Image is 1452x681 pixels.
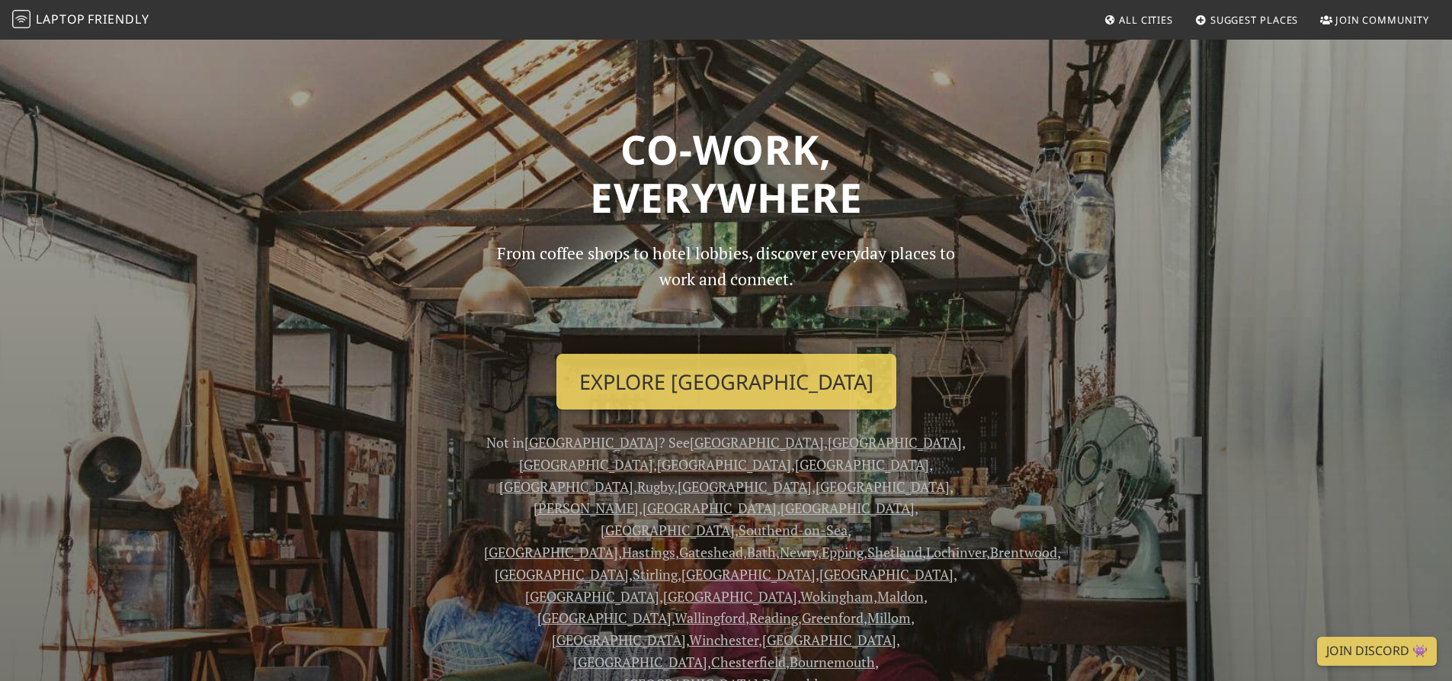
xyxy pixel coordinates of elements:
a: Gateshead [679,543,743,561]
a: Rugby [637,477,674,496]
img: LaptopFriendly [12,10,30,28]
span: Suggest Places [1210,13,1299,27]
a: [GEOGRAPHIC_DATA] [643,499,777,517]
a: Bournemouth [790,653,875,671]
a: Brentwood [990,543,1057,561]
a: [GEOGRAPHIC_DATA] [524,433,659,451]
a: LaptopFriendly LaptopFriendly [12,7,149,34]
a: [GEOGRAPHIC_DATA] [601,521,735,539]
a: Greenford [802,609,864,627]
a: Bath [747,543,776,561]
a: [GEOGRAPHIC_DATA] [519,455,653,474]
a: Stirling [633,565,678,583]
a: [GEOGRAPHIC_DATA] [573,653,707,671]
a: [GEOGRAPHIC_DATA] [499,477,633,496]
a: [GEOGRAPHIC_DATA] [678,477,812,496]
span: Join Community [1335,13,1429,27]
a: Join Discord 👾 [1317,637,1437,666]
a: Southend-on-Sea [739,521,848,539]
span: Friendly [88,11,149,27]
a: [GEOGRAPHIC_DATA] [762,631,896,649]
a: Newry [780,543,818,561]
a: Reading [749,609,798,627]
a: Wokingham [800,587,873,606]
a: Join Community [1314,6,1435,34]
a: [GEOGRAPHIC_DATA] [657,455,791,474]
a: Millom [867,609,911,627]
a: Suggest Places [1189,6,1305,34]
a: Maldon [877,587,924,606]
a: [GEOGRAPHIC_DATA] [525,587,659,606]
p: From coffee shops to hotel lobbies, discover everyday places to work and connect. [484,240,969,342]
a: [GEOGRAPHIC_DATA] [795,455,929,474]
a: Shetland [867,543,922,561]
h1: Co-work, Everywhere [232,125,1220,222]
a: Explore [GEOGRAPHIC_DATA] [556,354,896,410]
a: [GEOGRAPHIC_DATA] [537,609,672,627]
a: All Cities [1098,6,1179,34]
a: [GEOGRAPHIC_DATA] [780,499,915,517]
a: Lochinver [926,543,986,561]
a: [GEOGRAPHIC_DATA] [816,477,950,496]
a: [GEOGRAPHIC_DATA] [495,565,629,583]
a: Winchester [689,631,758,649]
a: Wallingford [675,609,745,627]
a: [GEOGRAPHIC_DATA] [681,565,816,583]
a: [PERSON_NAME] [534,499,639,517]
a: [GEOGRAPHIC_DATA] [819,565,954,583]
a: [GEOGRAPHIC_DATA] [690,433,824,451]
span: All Cities [1119,13,1173,27]
a: [GEOGRAPHIC_DATA] [663,587,797,606]
a: [GEOGRAPHIC_DATA] [552,631,686,649]
a: Hastings [622,543,675,561]
a: Epping [822,543,864,561]
span: Laptop [36,11,85,27]
a: Chesterfield [711,653,786,671]
a: [GEOGRAPHIC_DATA] [484,543,618,561]
a: [GEOGRAPHIC_DATA] [828,433,962,451]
